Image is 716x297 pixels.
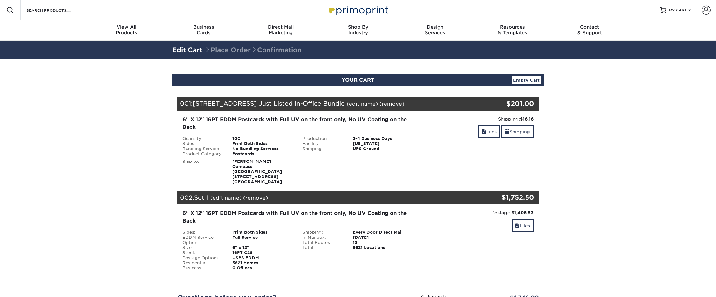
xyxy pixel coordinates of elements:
div: Product Category: [178,151,228,156]
span: Design [397,24,474,30]
div: 6" X 12" 16PT EDDM Postcards with Full UV on the front only, No UV Coating on the Back [182,210,413,225]
div: & Support [551,24,628,36]
div: Full Service [228,235,298,245]
div: & Templates [474,24,551,36]
div: 2-4 Business Days [348,136,418,141]
a: BusinessCards [165,20,242,41]
div: $201.00 [479,99,534,108]
span: Resources [474,24,551,30]
div: Print Both Sides [228,230,298,235]
a: (remove) [243,195,268,201]
span: Contact [551,24,628,30]
div: Stock: [178,250,228,255]
div: Ship to: [178,159,228,184]
span: [STREET_ADDRESS] Just Listed In-Office Bundle [193,100,345,107]
a: Shop ByIndustry [319,20,397,41]
div: Sides: [178,230,228,235]
strong: $1,406.53 [511,210,534,215]
a: Edit Cart [172,46,202,54]
a: Files [512,219,534,232]
div: Shipping: [423,116,534,122]
a: Shipping [501,125,534,138]
div: Postage Options: [178,255,228,260]
div: 13 [348,240,418,245]
div: 16PT C2S [228,250,298,255]
span: Direct Mail [242,24,319,30]
a: (edit name) [210,195,242,201]
span: Business [165,24,242,30]
div: 002: [177,191,479,205]
input: SEARCH PRODUCTS..... [26,6,88,14]
span: files [482,129,486,134]
span: YOUR CART [342,77,374,83]
div: Business: [178,266,228,271]
div: Quantity: [178,136,228,141]
div: [DATE] [348,235,418,240]
div: 5621 Homes [228,260,298,266]
div: Size: [178,245,228,250]
span: Place Order Confirmation [204,46,302,54]
div: Bundling Service: [178,146,228,151]
div: 100 [228,136,298,141]
div: Every Door Direct Mail [348,230,418,235]
div: EDDM Service Option: [178,235,228,245]
div: Shipping: [298,230,348,235]
span: MY CART [669,8,687,13]
div: Postage: [423,210,534,216]
a: Contact& Support [551,20,628,41]
div: Postcards [228,151,298,156]
div: USPS EDDM [228,255,298,260]
div: 0 Offices [228,266,298,271]
a: Direct MailMarketing [242,20,319,41]
div: 001: [177,97,479,111]
div: Residential: [178,260,228,266]
div: Cards [165,24,242,36]
div: Production: [298,136,348,141]
div: 5621 Locations [348,245,418,250]
span: View All [88,24,165,30]
div: Industry [319,24,397,36]
div: Shipping: [298,146,348,151]
span: Shop By [319,24,397,30]
span: Set 1 [194,194,208,201]
a: (remove) [379,101,404,107]
a: (edit name) [347,101,378,107]
img: Primoprint [326,3,390,17]
div: UPS Ground [348,146,418,151]
div: Sides: [178,141,228,146]
div: Marketing [242,24,319,36]
div: Products [88,24,165,36]
a: DesignServices [397,20,474,41]
div: No Bundling Services [228,146,298,151]
div: [US_STATE] [348,141,418,146]
div: 6" x 12" [228,245,298,250]
a: Files [478,125,500,138]
strong: [PERSON_NAME] Compass [GEOGRAPHIC_DATA] [STREET_ADDRESS] [GEOGRAPHIC_DATA] [232,159,282,184]
span: files [515,223,520,228]
div: Total: [298,245,348,250]
div: $1,752.50 [479,193,534,202]
div: 6" X 12" 16PT EDDM Postcards with Full UV on the front only, No UV Coating on the Back [182,116,413,131]
span: 2 [688,8,691,12]
a: View AllProducts [88,20,165,41]
strong: $16.16 [520,116,534,121]
span: shipping [505,129,509,134]
div: Print Both Sides [228,141,298,146]
a: Resources& Templates [474,20,551,41]
div: Facility: [298,141,348,146]
div: Total Routes: [298,240,348,245]
div: Services [397,24,474,36]
div: In Mailbox: [298,235,348,240]
a: Empty Cart [512,76,541,84]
